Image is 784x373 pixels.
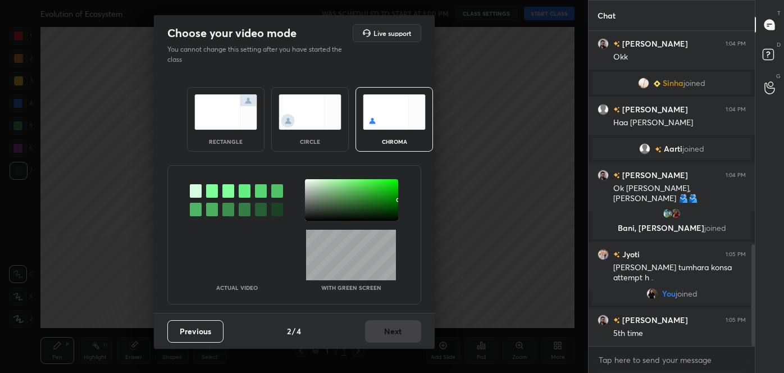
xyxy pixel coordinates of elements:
[589,1,625,30] p: Chat
[639,143,650,154] img: default.png
[598,224,745,233] p: Bani, [PERSON_NAME]
[776,72,781,80] p: G
[682,144,704,153] span: joined
[589,31,755,346] div: grid
[620,314,688,326] h6: [PERSON_NAME]
[613,41,620,47] img: no-rating-badge.077c3623.svg
[297,325,301,337] h4: 4
[598,104,609,115] img: default.png
[292,325,295,337] h4: /
[613,328,746,339] div: 5th time
[654,80,660,87] img: Learner_Badge_beginner_1_8b307cf2a0.svg
[167,44,349,65] p: You cannot change this setting after you have started the class
[664,144,682,153] span: Aarti
[373,30,411,37] h5: Live support
[726,317,746,324] div: 1:05 PM
[203,139,248,144] div: rectangle
[613,262,746,284] div: [PERSON_NAME] tumhara konsa attempt h .
[598,315,609,326] img: d927ead1100745ec8176353656eda1f8.jpg
[613,107,620,113] img: no-rating-badge.077c3623.svg
[726,172,746,179] div: 1:04 PM
[777,9,781,17] p: T
[662,289,676,298] span: You
[194,94,257,130] img: normalScreenIcon.ae25ed63.svg
[620,38,688,49] h6: [PERSON_NAME]
[620,103,688,115] h6: [PERSON_NAME]
[646,288,658,299] img: 6bf88ee675354f0ea61b4305e64abb13.jpg
[676,289,698,298] span: joined
[726,251,746,258] div: 1:05 PM
[216,285,258,290] p: Actual Video
[655,147,662,153] img: no-rating-badge.077c3623.svg
[613,172,620,179] img: no-rating-badge.077c3623.svg
[704,222,726,233] span: joined
[683,79,705,88] span: joined
[321,285,381,290] p: With green screen
[620,169,688,181] h6: [PERSON_NAME]
[613,117,746,129] div: Haa [PERSON_NAME]
[363,94,426,130] img: chromaScreenIcon.c19ab0a0.svg
[613,252,620,258] img: no-rating-badge.077c3623.svg
[663,79,683,88] span: Sinha
[726,40,746,47] div: 1:04 PM
[662,208,673,219] img: 56d9ec8c5b1e4dd2bddf890dd43e8988.jpg
[613,52,746,63] div: Okk
[620,248,640,260] h6: Jyoti
[598,170,609,181] img: d927ead1100745ec8176353656eda1f8.jpg
[598,249,609,260] img: e8ba785e28cc435d9d7c386c960b9786.jpg
[598,38,609,49] img: d927ead1100745ec8176353656eda1f8.jpg
[167,320,224,343] button: Previous
[167,26,297,40] h2: Choose your video mode
[670,208,681,219] img: 0271b64c71b04e68b1c669373486a1b4.jpg
[726,106,746,113] div: 1:04 PM
[638,78,649,89] img: c0ed50b51c10448ead8b7ba1e1bdb2fd.jpg
[288,139,332,144] div: circle
[777,40,781,49] p: D
[372,139,417,144] div: chroma
[613,183,746,204] div: Ok [PERSON_NAME], [PERSON_NAME] 🫂🫂
[279,94,341,130] img: circleScreenIcon.acc0effb.svg
[287,325,291,337] h4: 2
[613,317,620,324] img: no-rating-badge.077c3623.svg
